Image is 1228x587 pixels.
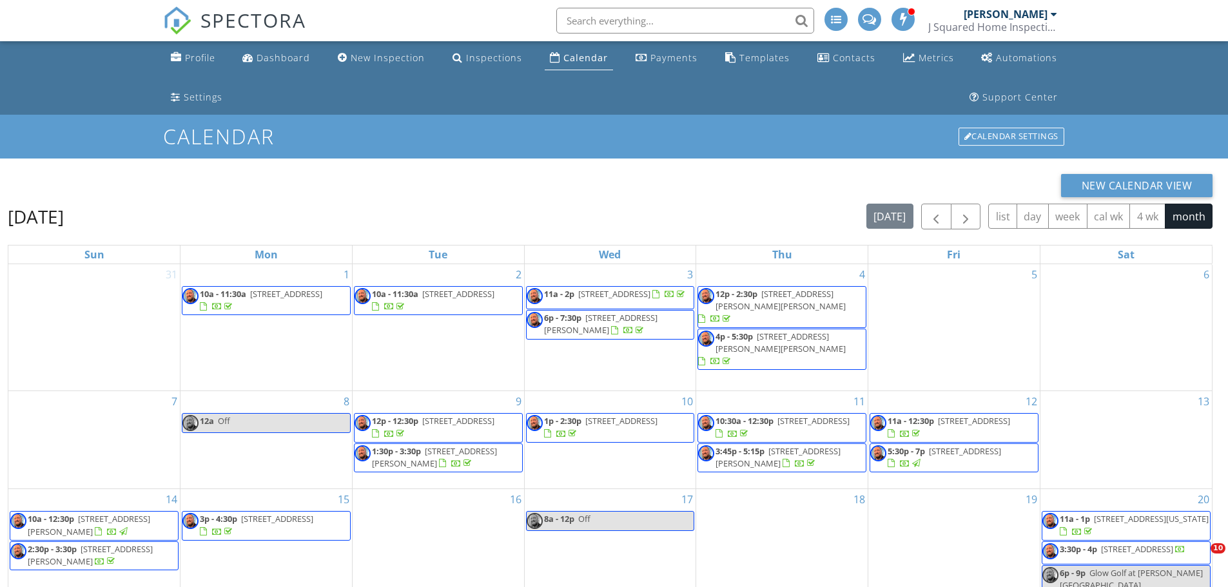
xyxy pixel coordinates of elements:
[1040,391,1212,489] td: Go to September 13, 2025
[888,415,1010,439] a: 11a - 12:30p [STREET_ADDRESS]
[777,415,850,427] span: [STREET_ADDRESS]
[372,445,497,469] span: [STREET_ADDRESS][PERSON_NAME]
[527,415,543,431] img: jordan_pic2.jpg
[182,286,351,315] a: 10a - 11:30a [STREET_ADDRESS]
[335,489,352,510] a: Go to September 15, 2025
[698,288,714,304] img: jordan_pic2.jpg
[544,415,658,439] a: 1p - 2:30p [STREET_ADDRESS]
[372,445,497,469] a: 1:30p - 3:30p [STREET_ADDRESS][PERSON_NAME]
[372,415,494,439] a: 12p - 12:30p [STREET_ADDRESS]
[200,288,246,300] span: 10a - 11:30a
[180,264,353,391] td: Go to September 1, 2025
[524,264,696,391] td: Go to September 3, 2025
[1184,543,1215,574] iframe: Intercom live chat
[630,46,703,70] a: Payments
[513,391,524,412] a: Go to September 9, 2025
[696,264,868,391] td: Go to September 4, 2025
[200,415,214,427] span: 12a
[28,543,77,555] span: 2:30p - 3:30p
[1115,245,1137,264] a: Saturday
[422,288,494,300] span: [STREET_ADDRESS]
[185,52,215,64] div: Profile
[355,415,371,431] img: jordan_pic2.jpg
[716,331,753,342] span: 4p - 5:30p
[1060,567,1086,579] span: 6p - 9p
[163,17,306,44] a: SPECTORA
[10,513,26,529] img: jordan_pic2.jpg
[1042,511,1211,540] a: 11a - 1p [STREET_ADDRESS][US_STATE]
[341,264,352,285] a: Go to September 1, 2025
[716,331,846,354] span: [STREET_ADDRESS][PERSON_NAME][PERSON_NAME]
[527,513,543,529] img: jordan_pic2.jpg
[976,46,1062,70] a: Automations (Advanced)
[524,391,696,489] td: Go to September 10, 2025
[10,541,179,570] a: 2:30p - 3:30p [STREET_ADDRESS][PERSON_NAME]
[888,445,1001,469] a: 5:30p - 7p [STREET_ADDRESS]
[10,543,26,559] img: jordan_pic2.jpg
[851,391,868,412] a: Go to September 11, 2025
[1060,543,1097,555] span: 3:30p - 4p
[851,489,868,510] a: Go to September 18, 2025
[698,288,846,324] a: 12p - 2:30p [STREET_ADDRESS][PERSON_NAME][PERSON_NAME]
[237,46,315,70] a: Dashboard
[1087,204,1131,229] button: cal wk
[355,445,371,461] img: jordan_pic2.jpg
[1023,391,1040,412] a: Go to September 12, 2025
[679,391,696,412] a: Go to September 10, 2025
[218,415,230,427] span: Off
[857,264,868,285] a: Go to September 4, 2025
[964,8,1048,21] div: [PERSON_NAME]
[716,415,774,427] span: 10:30a - 12:30p
[739,52,790,64] div: Templates
[698,331,846,367] a: 4p - 5:30p [STREET_ADDRESS][PERSON_NAME][PERSON_NAME]
[716,445,765,457] span: 3:45p - 5:15p
[8,264,180,391] td: Go to August 31, 2025
[698,331,714,347] img: jordan_pic2.jpg
[352,264,524,391] td: Go to September 2, 2025
[28,513,150,537] a: 10a - 12:30p [STREET_ADDRESS][PERSON_NAME]
[544,288,687,300] a: 11a - 2p [STREET_ADDRESS]
[544,288,574,300] span: 11a - 2p
[1042,513,1058,529] img: jordan_pic2.jpg
[698,445,714,461] img: jordan_pic2.jpg
[951,204,981,230] button: Next month
[333,46,430,70] a: New Inspection
[28,543,153,567] a: 2:30p - 3:30p [STREET_ADDRESS][PERSON_NAME]
[182,288,199,304] img: jordan_pic2.jpg
[372,288,418,300] span: 10a - 11:30a
[166,86,228,110] a: Settings
[578,513,590,524] span: Off
[526,310,695,339] a: 6p - 7:30p [STREET_ADDRESS][PERSON_NAME]
[1094,513,1209,524] span: [STREET_ADDRESS][US_STATE]
[812,46,881,70] a: Contacts
[252,245,280,264] a: Monday
[1023,489,1040,510] a: Go to September 19, 2025
[1060,513,1090,524] span: 11a - 1p
[250,288,322,300] span: [STREET_ADDRESS]
[447,46,527,70] a: Inspections
[8,391,180,489] td: Go to September 7, 2025
[200,6,306,34] span: SPECTORA
[563,52,608,64] div: Calendar
[466,52,522,64] div: Inspections
[1060,543,1185,555] a: 3:30p - 4p [STREET_ADDRESS]
[697,443,866,472] a: 3:45p - 5:15p [STREET_ADDRESS][PERSON_NAME]
[870,415,886,431] img: jordan_pic2.jpg
[372,445,421,457] span: 1:30p - 3:30p
[527,288,543,304] img: jordan_pic2.jpg
[544,312,581,323] span: 6p - 7:30p
[352,391,524,489] td: Go to September 9, 2025
[697,413,866,442] a: 10:30a - 12:30p [STREET_ADDRESS]
[716,445,841,469] a: 3:45p - 5:15p [STREET_ADDRESS][PERSON_NAME]
[870,443,1038,472] a: 5:30p - 7p [STREET_ADDRESS]
[697,329,866,370] a: 4p - 5:30p [STREET_ADDRESS][PERSON_NAME][PERSON_NAME]
[720,46,795,70] a: Templates
[166,46,220,70] a: Company Profile
[716,445,841,469] span: [STREET_ADDRESS][PERSON_NAME]
[1048,204,1087,229] button: week
[241,513,313,524] span: [STREET_ADDRESS]
[163,264,180,285] a: Go to August 31, 2025
[596,245,623,264] a: Wednesday
[184,91,222,103] div: Settings
[650,52,697,64] div: Payments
